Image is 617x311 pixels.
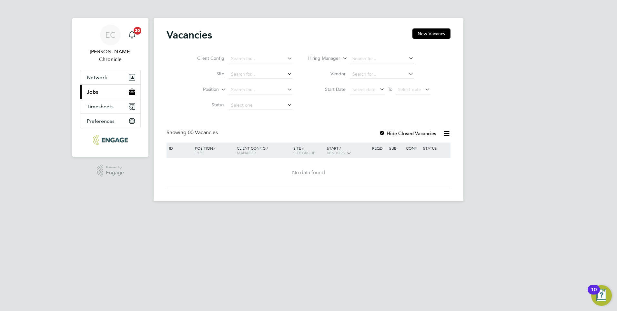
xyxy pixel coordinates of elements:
span: EC [105,31,116,39]
div: Position / [190,143,235,158]
div: Status [421,143,450,154]
span: Engage [106,170,124,176]
label: Status [187,102,224,108]
span: Evelyn Chronicle [80,48,141,63]
span: Powered by [106,165,124,170]
span: 20 [134,27,141,35]
label: Client Config [187,55,224,61]
div: Sub [388,143,404,154]
input: Search for... [229,54,292,63]
input: Select one [229,101,292,110]
a: EC[PERSON_NAME] Chronicle [80,25,141,63]
span: Network [87,74,107,80]
h2: Vacancies [167,28,212,41]
img: ncclondon-logo-retina.png [93,135,127,145]
a: Go to home page [80,135,141,145]
label: Start Date [308,86,346,92]
div: ID [167,143,190,154]
span: Select date [352,87,376,92]
a: Powered byEngage [97,165,124,177]
button: Open Resource Center, 10 new notifications [591,285,612,306]
label: Vendor [308,71,346,77]
span: Timesheets [87,103,114,110]
button: Jobs [80,85,140,99]
label: Hiring Manager [303,55,340,62]
div: Client Config / [235,143,292,158]
span: Site Group [293,150,315,155]
div: 10 [591,290,597,298]
label: Position [182,86,219,93]
input: Search for... [229,85,292,94]
div: No data found [167,169,450,176]
button: Network [80,70,140,84]
label: Hide Closed Vacancies [379,130,436,136]
button: New Vacancy [412,28,450,39]
span: Select date [398,87,421,92]
span: Manager [237,150,256,155]
div: Reqd [370,143,387,154]
span: Jobs [87,89,98,95]
div: Showing [167,129,219,136]
span: To [386,85,394,93]
span: Preferences [87,118,115,124]
span: 00 Vacancies [188,129,218,136]
input: Search for... [350,70,414,79]
div: Site / [292,143,326,158]
input: Search for... [350,54,414,63]
button: Timesheets [80,99,140,113]
input: Search for... [229,70,292,79]
button: Preferences [80,114,140,128]
span: Vendors [327,150,345,155]
a: 20 [126,25,138,45]
div: Conf [404,143,421,154]
div: Start / [325,143,370,159]
span: Type [195,150,204,155]
label: Site [187,71,224,77]
nav: Main navigation [72,18,148,157]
